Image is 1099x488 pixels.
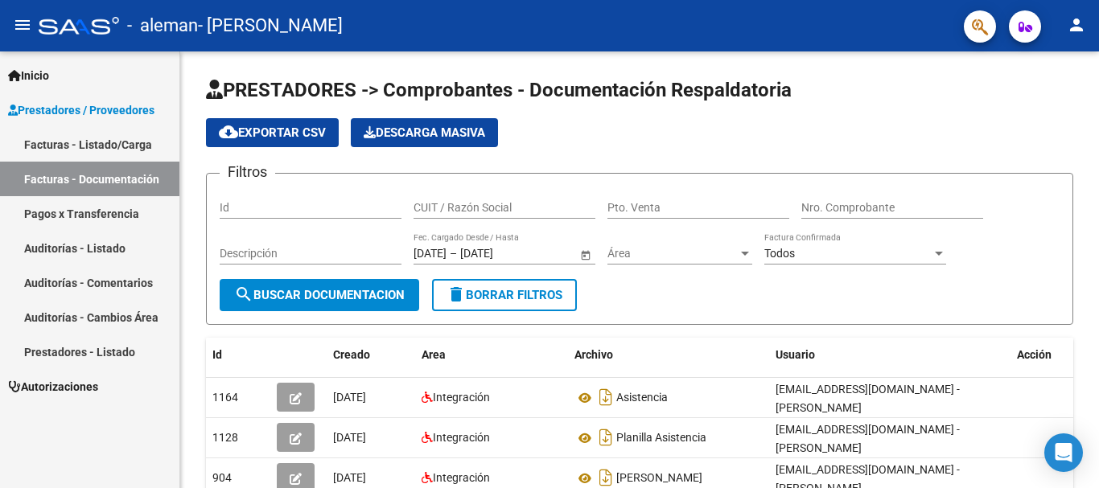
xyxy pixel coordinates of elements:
[1017,348,1052,361] span: Acción
[127,8,198,43] span: - aleman
[433,431,490,444] span: Integración
[607,247,738,260] span: Área
[212,348,222,361] span: Id
[769,338,1011,372] datatable-header-cell: Usuario
[219,125,326,140] span: Exportar CSV
[206,79,792,101] span: PRESTADORES -> Comprobantes - Documentación Respaldatoria
[351,118,498,147] button: Descarga Masiva
[415,338,568,372] datatable-header-cell: Area
[198,8,343,43] span: - [PERSON_NAME]
[433,391,490,404] span: Integración
[220,279,419,311] button: Buscar Documentacion
[212,471,232,484] span: 904
[568,338,769,372] datatable-header-cell: Archivo
[206,118,339,147] button: Exportar CSV
[422,348,446,361] span: Area
[1044,433,1083,472] div: Open Intercom Messenger
[460,247,539,260] input: Fecha fin
[8,67,49,84] span: Inicio
[333,348,370,361] span: Creado
[234,285,253,304] mat-icon: search
[595,384,616,410] i: Descargar documento
[13,15,32,35] mat-icon: menu
[351,118,498,147] app-download-masive: Descarga masiva de comprobantes (adjuntos)
[327,338,415,372] datatable-header-cell: Creado
[616,472,702,485] span: [PERSON_NAME]
[1011,338,1091,372] datatable-header-cell: Acción
[212,391,238,404] span: 1164
[432,279,577,311] button: Borrar Filtros
[234,288,405,302] span: Buscar Documentacion
[333,391,366,404] span: [DATE]
[776,423,960,454] span: [EMAIL_ADDRESS][DOMAIN_NAME] - [PERSON_NAME]
[364,125,485,140] span: Descarga Masiva
[574,348,613,361] span: Archivo
[616,432,706,445] span: Planilla Asistencia
[447,285,466,304] mat-icon: delete
[414,247,447,260] input: Fecha inicio
[433,471,490,484] span: Integración
[220,161,275,183] h3: Filtros
[333,471,366,484] span: [DATE]
[212,431,238,444] span: 1128
[776,348,815,361] span: Usuario
[206,338,270,372] datatable-header-cell: Id
[776,383,960,414] span: [EMAIL_ADDRESS][DOMAIN_NAME] - [PERSON_NAME]
[1067,15,1086,35] mat-icon: person
[8,378,98,396] span: Autorizaciones
[447,288,562,302] span: Borrar Filtros
[450,247,457,260] span: –
[616,392,668,404] span: Asistencia
[577,246,594,263] button: Open calendar
[595,424,616,450] i: Descargar documento
[764,247,795,260] span: Todos
[333,431,366,444] span: [DATE]
[8,101,154,119] span: Prestadores / Proveedores
[219,122,238,141] mat-icon: cloud_download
